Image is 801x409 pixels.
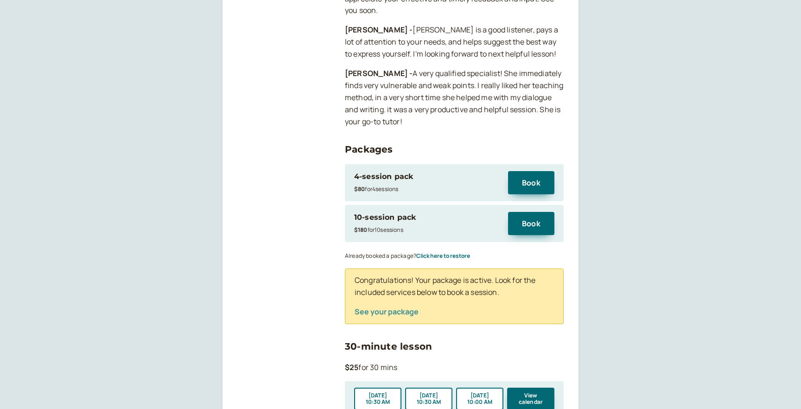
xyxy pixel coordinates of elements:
[354,226,368,234] b: $180
[354,171,499,195] div: 4-session pack$80for4sessions
[354,185,398,193] small: for 4 session s
[345,68,564,128] p: A very qualified specialist! She immediately finds very vulnerable and weak points. I really like...
[345,341,432,352] a: 30-minute lesson
[354,185,365,193] b: $80
[345,25,413,35] strong: [PERSON_NAME] -
[508,171,554,194] button: Book
[416,253,470,259] button: Click here to restore
[345,24,564,60] p: [PERSON_NAME] is a good listener, pays a lot of attention to your needs, and helps suggest the be...
[354,211,416,224] div: 10-session pack
[355,275,554,299] p: Congratulations! Your package is active. Look for the included services below to book a session.
[508,212,554,235] button: Book
[345,362,564,374] p: for 30 mins
[354,171,413,183] div: 4-session pack
[354,226,403,234] small: for 10 session s
[345,68,413,78] strong: [PERSON_NAME] -
[345,362,358,372] b: $25
[345,142,564,157] h3: Packages
[345,252,470,260] small: Already booked a package?
[354,211,499,236] div: 10-session pack$180for10sessions
[355,307,419,316] button: See your package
